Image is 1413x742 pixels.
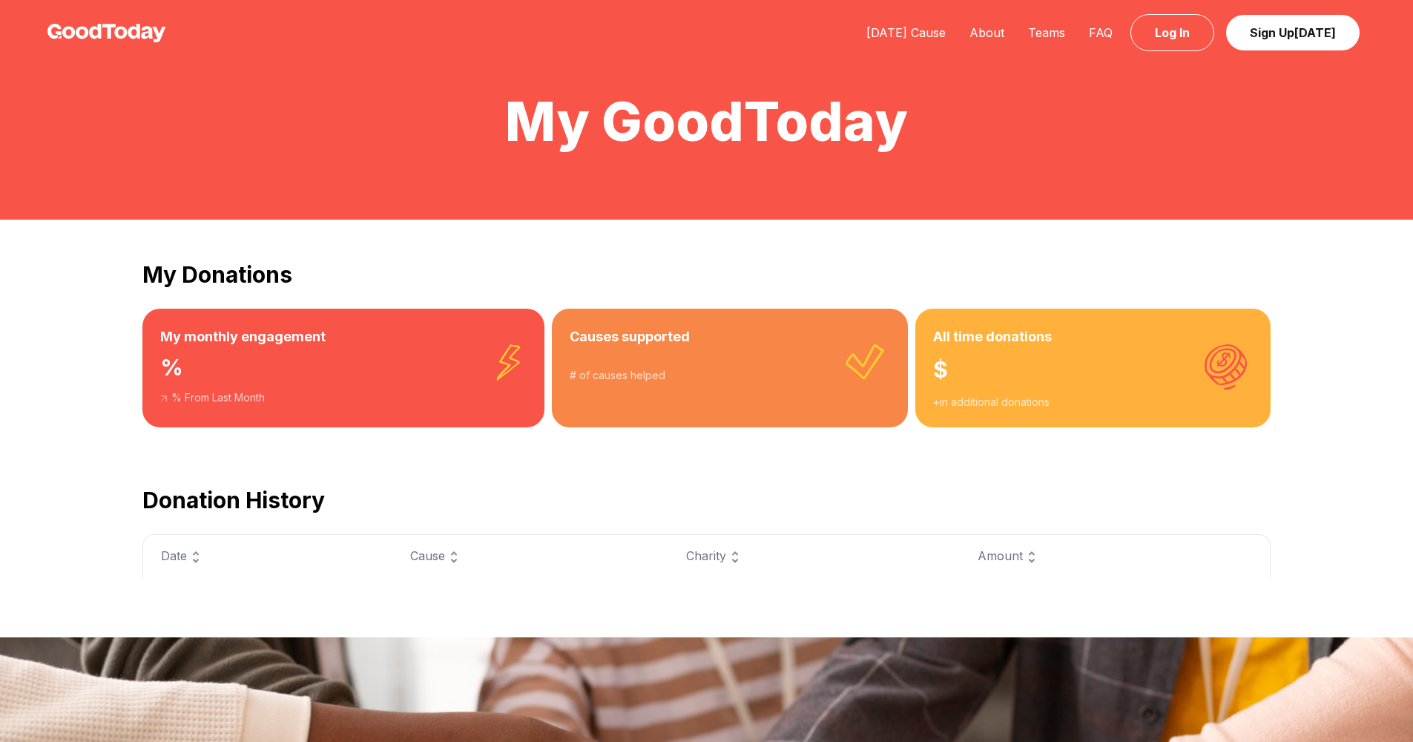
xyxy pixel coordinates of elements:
a: Sign Up[DATE] [1226,15,1360,50]
div: % [160,347,527,390]
div: $ [933,347,1253,395]
div: + in additional donations [933,395,1253,410]
div: % From Last Month [160,390,527,405]
a: Log In [1130,14,1214,51]
h3: My monthly engagement [160,326,527,347]
img: GoodToday [47,24,166,42]
span: [DATE] [1294,25,1336,40]
a: About [958,25,1016,40]
h2: My Donations [142,261,1271,288]
div: Amount [978,547,1252,566]
h3: All time donations [933,326,1253,347]
a: FAQ [1077,25,1124,40]
div: Charity [686,547,943,566]
h2: Donation History [142,487,1271,513]
a: Teams [1016,25,1077,40]
div: Cause [410,547,650,566]
a: [DATE] Cause [854,25,958,40]
div: Date [161,547,375,566]
h3: Causes supported [570,326,891,347]
div: # of causes helped [570,368,891,383]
